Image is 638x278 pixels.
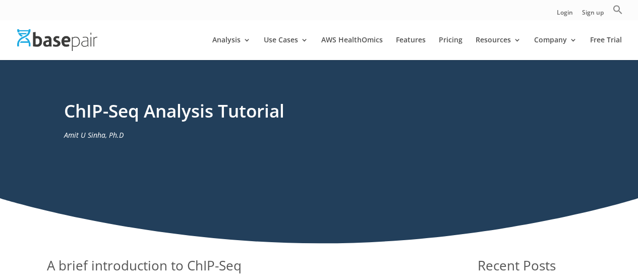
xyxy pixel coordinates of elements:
[396,36,426,60] a: Features
[613,5,623,15] svg: Search
[439,36,462,60] a: Pricing
[613,5,623,20] a: Search Icon Link
[534,36,577,60] a: Company
[321,36,383,60] a: AWS HealthOmics
[582,10,604,20] a: Sign up
[212,36,251,60] a: Analysis
[64,98,574,129] h1: ChIP-Seq Analysis Tutorial
[476,36,521,60] a: Resources
[17,29,97,51] img: Basepair
[557,10,573,20] a: Login
[264,36,308,60] a: Use Cases
[47,256,242,274] span: A brief introduction to ChIP-Seq
[588,228,626,266] iframe: Drift Widget Chat Controller
[64,130,124,140] em: Amit U Sinha, Ph.D
[590,36,622,60] a: Free Trial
